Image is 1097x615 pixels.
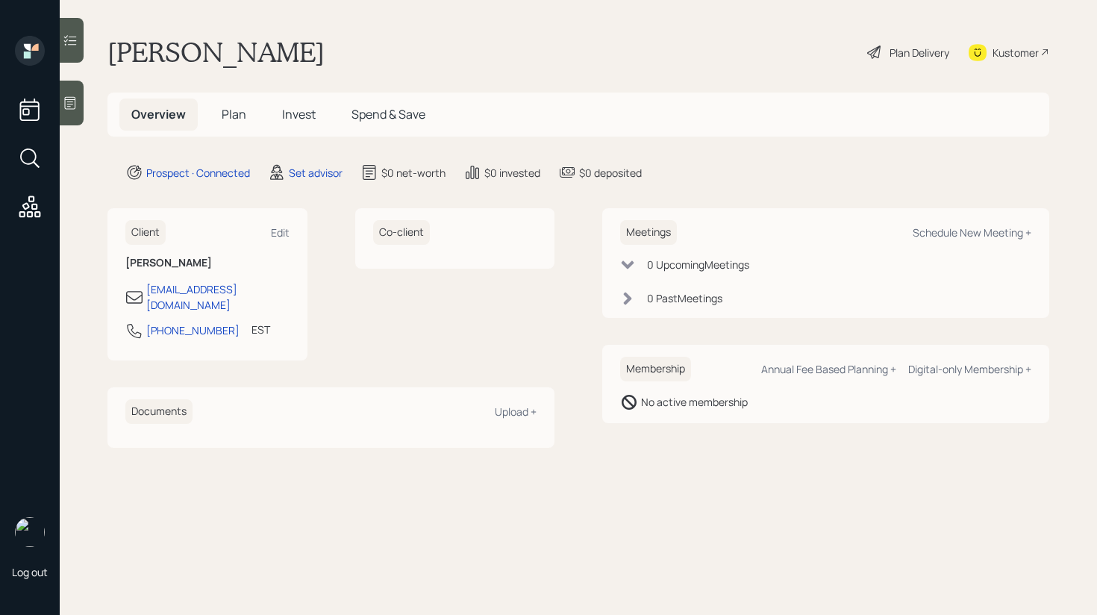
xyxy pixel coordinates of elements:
[351,106,425,122] span: Spend & Save
[993,45,1039,60] div: Kustomer
[484,165,540,181] div: $0 invested
[131,106,186,122] span: Overview
[125,220,166,245] h6: Client
[125,399,193,424] h6: Documents
[15,517,45,547] img: retirable_logo.png
[579,165,642,181] div: $0 deposited
[222,106,246,122] span: Plan
[282,106,316,122] span: Invest
[146,281,290,313] div: [EMAIL_ADDRESS][DOMAIN_NAME]
[381,165,446,181] div: $0 net-worth
[641,394,748,410] div: No active membership
[913,225,1031,240] div: Schedule New Meeting +
[107,36,325,69] h1: [PERSON_NAME]
[908,362,1031,376] div: Digital-only Membership +
[647,290,722,306] div: 0 Past Meeting s
[146,322,240,338] div: [PHONE_NUMBER]
[251,322,270,337] div: EST
[146,165,250,181] div: Prospect · Connected
[761,362,896,376] div: Annual Fee Based Planning +
[620,220,677,245] h6: Meetings
[373,220,430,245] h6: Co-client
[271,225,290,240] div: Edit
[495,405,537,419] div: Upload +
[289,165,343,181] div: Set advisor
[125,257,290,269] h6: [PERSON_NAME]
[890,45,949,60] div: Plan Delivery
[647,257,749,272] div: 0 Upcoming Meeting s
[620,357,691,381] h6: Membership
[12,565,48,579] div: Log out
